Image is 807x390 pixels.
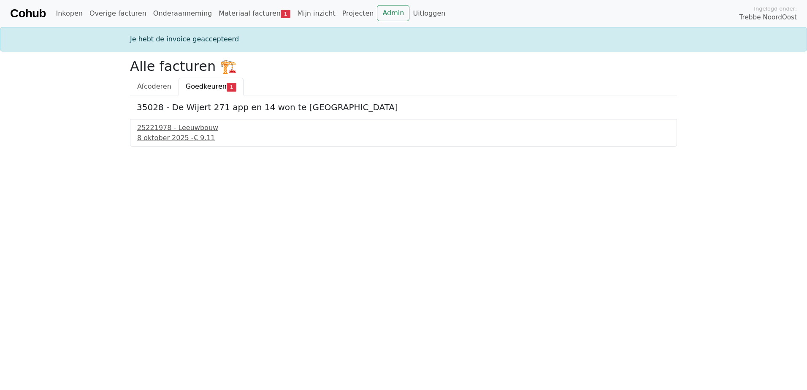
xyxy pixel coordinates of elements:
span: Goedkeuren [186,82,227,90]
span: € 9.11 [194,134,215,142]
a: Mijn inzicht [294,5,339,22]
span: Afcoderen [137,82,171,90]
div: 8 oktober 2025 - [137,133,670,143]
a: Materiaal facturen1 [215,5,294,22]
span: Ingelogd onder: [754,5,797,13]
a: Onderaanneming [150,5,215,22]
a: Uitloggen [409,5,449,22]
h5: 35028 - De Wijert 271 app en 14 won te [GEOGRAPHIC_DATA] [137,102,670,112]
div: Je hebt de invoice geaccepteerd [125,34,682,44]
div: 25221978 - Leeuwbouw [137,123,670,133]
h2: Alle facturen 🏗️ [130,58,677,74]
span: Trebbe NoordOost [739,13,797,22]
a: Inkopen [52,5,86,22]
a: 25221978 - Leeuwbouw8 oktober 2025 -€ 9.11 [137,123,670,143]
span: 1 [281,10,290,18]
a: Overige facturen [86,5,150,22]
a: Goedkeuren1 [179,78,244,95]
a: Admin [377,5,409,21]
span: 1 [227,83,236,91]
a: Afcoderen [130,78,179,95]
a: Cohub [10,3,46,24]
a: Projecten [339,5,377,22]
